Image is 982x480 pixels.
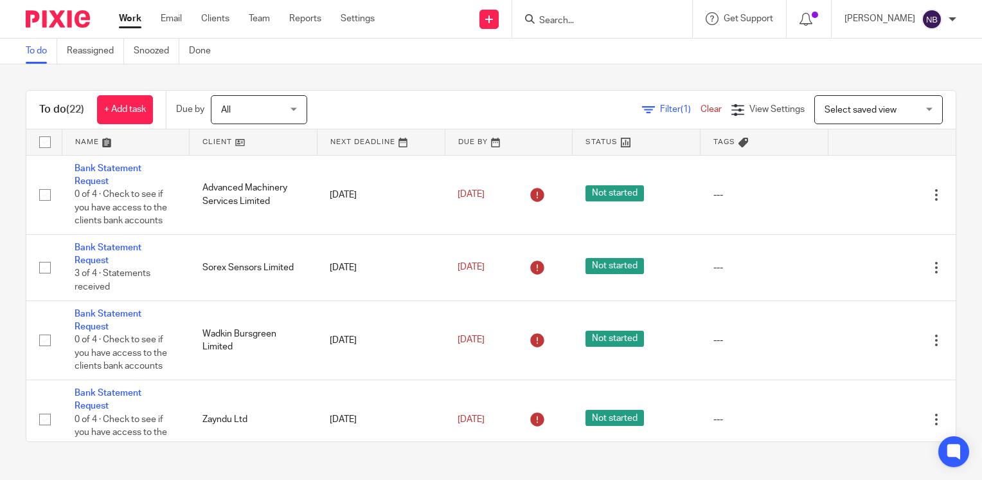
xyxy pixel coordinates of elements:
[538,15,654,27] input: Search
[713,413,816,426] div: ---
[67,39,124,64] a: Reassigned
[75,243,141,265] a: Bank Statement Request
[221,106,231,115] span: All
[75,164,141,186] a: Bank Statement Request
[585,185,644,201] span: Not started
[660,105,701,114] span: Filter
[26,39,57,64] a: To do
[75,415,167,450] span: 0 of 4 · Check to see if you have access to the clients bank accounts
[75,336,167,371] span: 0 of 4 · Check to see if you have access to the clients bank accounts
[713,334,816,347] div: ---
[341,12,375,25] a: Settings
[825,106,897,115] span: Select saved view
[585,410,644,426] span: Not started
[458,190,485,199] span: [DATE]
[458,336,485,345] span: [DATE]
[176,103,204,116] p: Due by
[713,189,816,201] div: ---
[190,300,317,380] td: Wadkin Bursgreen Limited
[190,234,317,300] td: Sorex Sensors Limited
[701,105,722,114] a: Clear
[26,10,90,28] img: Pixie
[249,12,270,25] a: Team
[585,331,644,347] span: Not started
[119,12,141,25] a: Work
[724,14,773,23] span: Get Support
[39,103,84,116] h1: To do
[585,258,644,274] span: Not started
[161,12,182,25] a: Email
[75,270,150,292] span: 3 of 4 · Statements received
[317,300,445,380] td: [DATE]
[66,104,84,115] span: (22)
[458,263,485,272] span: [DATE]
[75,190,167,225] span: 0 of 4 · Check to see if you have access to the clients bank accounts
[75,309,141,331] a: Bank Statement Request
[681,105,691,114] span: (1)
[134,39,179,64] a: Snoozed
[190,380,317,459] td: Zayndu Ltd
[458,415,485,424] span: [DATE]
[713,138,735,145] span: Tags
[922,9,942,30] img: svg%3E
[75,389,141,411] a: Bank Statement Request
[201,12,229,25] a: Clients
[289,12,321,25] a: Reports
[190,155,317,234] td: Advanced Machinery Services Limited
[317,234,445,300] td: [DATE]
[97,95,153,124] a: + Add task
[713,261,816,274] div: ---
[317,155,445,234] td: [DATE]
[844,12,915,25] p: [PERSON_NAME]
[189,39,220,64] a: Done
[317,380,445,459] td: [DATE]
[749,105,805,114] span: View Settings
